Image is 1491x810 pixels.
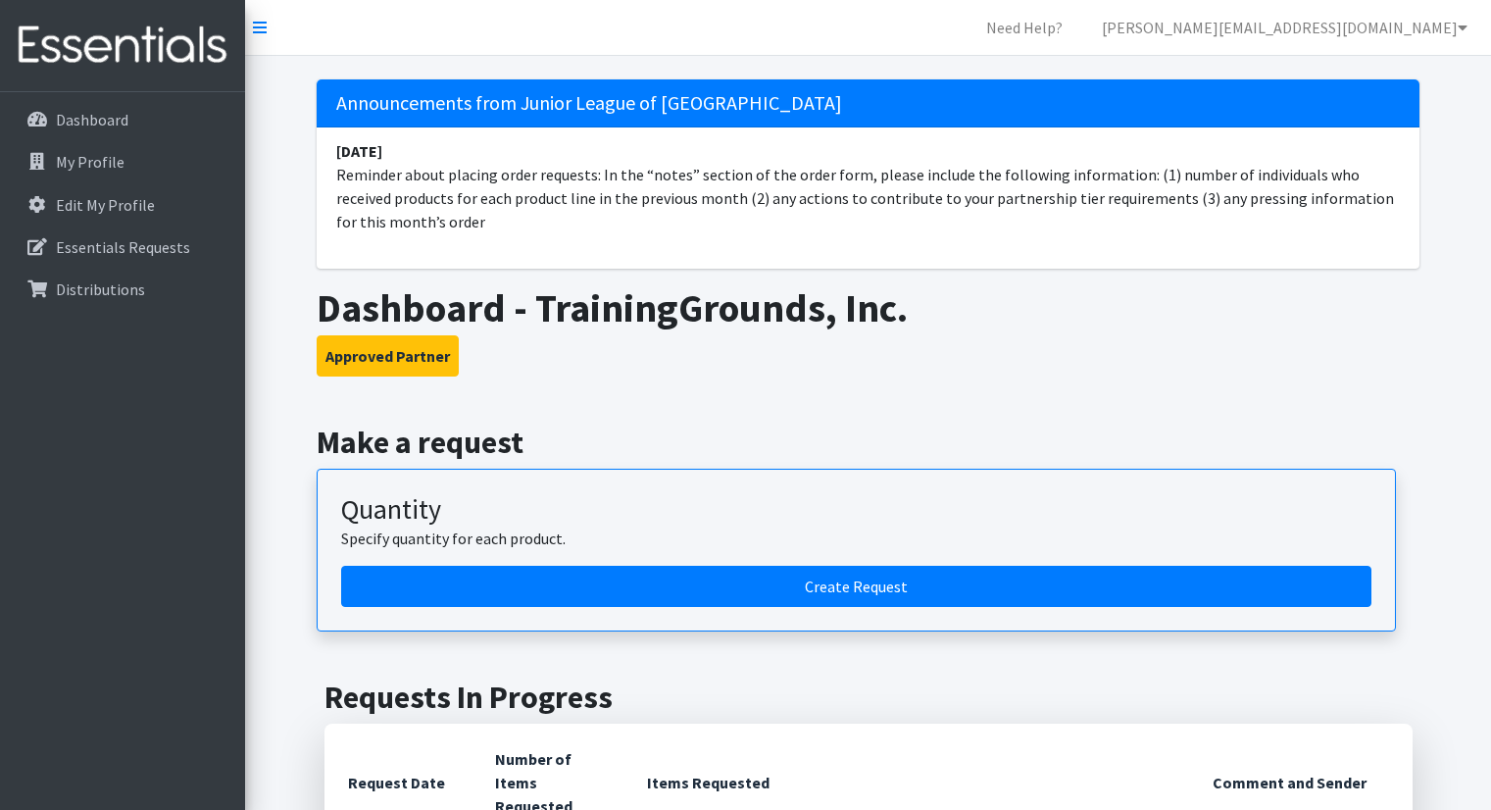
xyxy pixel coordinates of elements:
[8,270,237,309] a: Distributions
[317,127,1419,245] li: Reminder about placing order requests: In the “notes” section of the order form, please include t...
[317,335,459,377] button: Approved Partner
[317,79,1419,127] h5: Announcements from Junior League of [GEOGRAPHIC_DATA]
[1086,8,1483,47] a: [PERSON_NAME][EMAIL_ADDRESS][DOMAIN_NAME]
[324,679,1413,716] h2: Requests In Progress
[56,237,190,257] p: Essentials Requests
[56,110,128,129] p: Dashboard
[336,141,382,161] strong: [DATE]
[56,195,155,215] p: Edit My Profile
[56,152,124,172] p: My Profile
[56,279,145,299] p: Distributions
[8,142,237,181] a: My Profile
[8,185,237,225] a: Edit My Profile
[341,493,1371,527] h3: Quantity
[970,8,1078,47] a: Need Help?
[317,284,1419,331] h1: Dashboard - TrainingGrounds, Inc.
[341,527,1371,550] p: Specify quantity for each product.
[8,228,237,267] a: Essentials Requests
[8,13,237,78] img: HumanEssentials
[317,424,1419,461] h2: Make a request
[8,100,237,139] a: Dashboard
[341,566,1371,607] a: Create a request by quantity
